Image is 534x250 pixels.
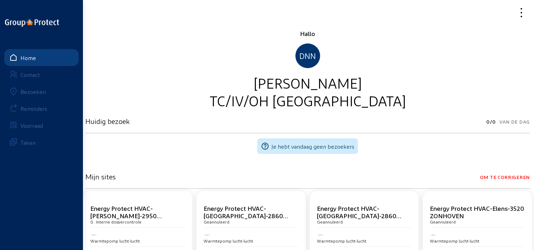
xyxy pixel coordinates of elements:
a: Taken [4,134,79,151]
cam-card-title: Energy Protect HVAC-[GEOGRAPHIC_DATA]-2860 SINT-KATELIJNE-[GEOGRAPHIC_DATA] [317,204,401,234]
a: Voorraad [4,117,79,134]
span: Van de dag [499,117,530,127]
cam-card-title: Energy Protect HVAC-[GEOGRAPHIC_DATA]-2860 SINT-KATELIJNE-[GEOGRAPHIC_DATA] [204,204,288,234]
div: TC/IV/OH [GEOGRAPHIC_DATA] [85,91,530,109]
div: Reminders [20,105,47,112]
span: 0/0 [486,117,496,127]
div: DNN [295,43,320,68]
a: Home [4,49,79,66]
div: Hallo [85,29,530,38]
img: Energy Protect HVAC [430,234,437,236]
span: Warmtepomp lucht-lucht [430,238,479,243]
a: Contact [4,66,79,83]
cam-card-subtitle: Geannuleerd [430,219,456,224]
cam-card-title: Energy Protect HVAC-Elens-3520 ZONHOVEN [430,204,524,219]
mat-icon: help_outline [261,142,269,150]
img: Energy Protect HVAC [90,234,97,236]
span: Om te corrigeren [480,172,530,182]
div: [PERSON_NAME] [85,74,530,91]
a: Bezoeken [4,83,79,100]
div: Contact [20,71,40,78]
a: Reminders [4,100,79,117]
span: Warmtepomp lucht-lucht [204,238,253,243]
img: Energy Protect HVAC [317,234,324,236]
div: Voorraad [20,122,43,129]
div: Bezoeken [20,88,46,95]
cam-card-subtitle: Geannuleerd [204,219,229,224]
img: Energy Protect HVAC [204,234,211,236]
div: Home [20,54,36,61]
span: Warmtepomp lucht-lucht [90,238,140,243]
span: Je hebt vandaag geen bezoekers [271,143,354,150]
h3: Mijn sites [85,172,116,181]
cam-card-title: Energy Protect HVAC-[PERSON_NAME]-2950 [PERSON_NAME] [90,204,162,227]
span: Warmtepomp lucht-lucht [317,238,366,243]
img: logo-oneline.png [5,19,59,27]
h3: Huidig bezoek [85,117,130,125]
div: Taken [20,139,36,146]
cam-card-subtitle: Geannuleerd [317,219,343,224]
cam-card-subtitle: 0 . Interne dossiercontrole [90,219,142,224]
